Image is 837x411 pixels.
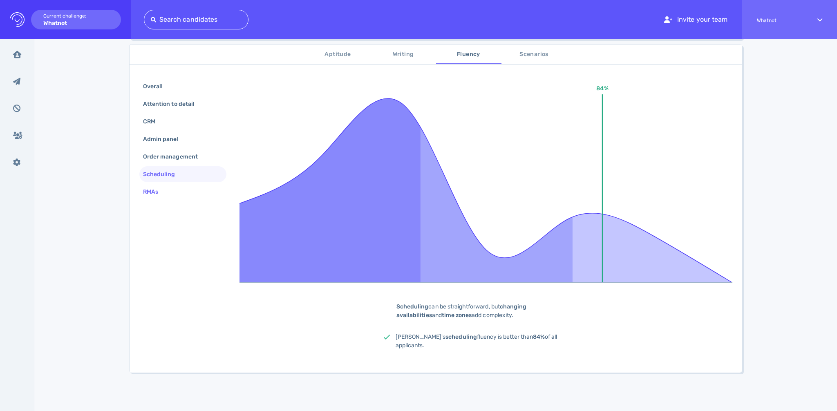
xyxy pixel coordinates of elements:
b: time zones [442,312,472,319]
span: Aptitude [310,49,366,60]
span: Writing [376,49,431,60]
div: RMAs [141,186,168,198]
div: Attention to detail [141,98,204,110]
text: 84% [596,85,608,92]
span: Fluency [441,49,497,60]
b: 84% [533,333,545,340]
div: Admin panel [141,133,188,145]
div: Scheduling [141,168,185,180]
span: Whatnot [757,18,803,23]
b: Scheduling [396,303,429,310]
span: [PERSON_NAME]'s fluency is better than of all applicants. [396,333,557,349]
div: CRM [141,116,165,127]
div: Overall [141,80,172,92]
span: Scenarios [506,49,562,60]
b: scheduling [445,333,477,340]
div: can be straightforward, but and add complexity. [384,302,588,319]
div: Order management [141,151,208,163]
